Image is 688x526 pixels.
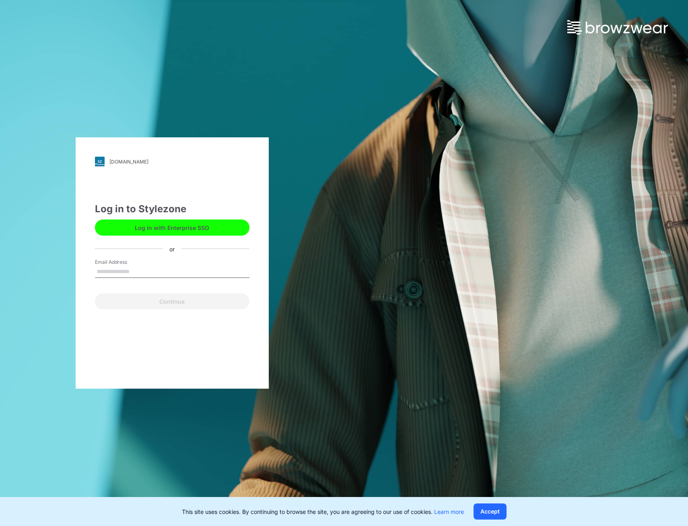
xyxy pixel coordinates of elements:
[109,159,148,165] div: [DOMAIN_NAME]
[182,507,464,516] p: This site uses cookies. By continuing to browse the site, you are agreeing to our use of cookies.
[434,508,464,515] a: Learn more
[95,220,249,236] button: Log in with Enterprise SSO
[474,503,507,520] button: Accept
[567,20,668,35] img: browzwear-logo.73288ffb.svg
[163,244,181,253] div: or
[95,202,249,216] div: Log in to Stylezone
[95,157,105,166] img: svg+xml;base64,PHN2ZyB3aWR0aD0iMjgiIGhlaWdodD0iMjgiIHZpZXdCb3g9IjAgMCAyOCAyOCIgZmlsbD0ibm9uZSIgeG...
[95,157,249,166] a: [DOMAIN_NAME]
[95,259,151,266] label: Email Address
